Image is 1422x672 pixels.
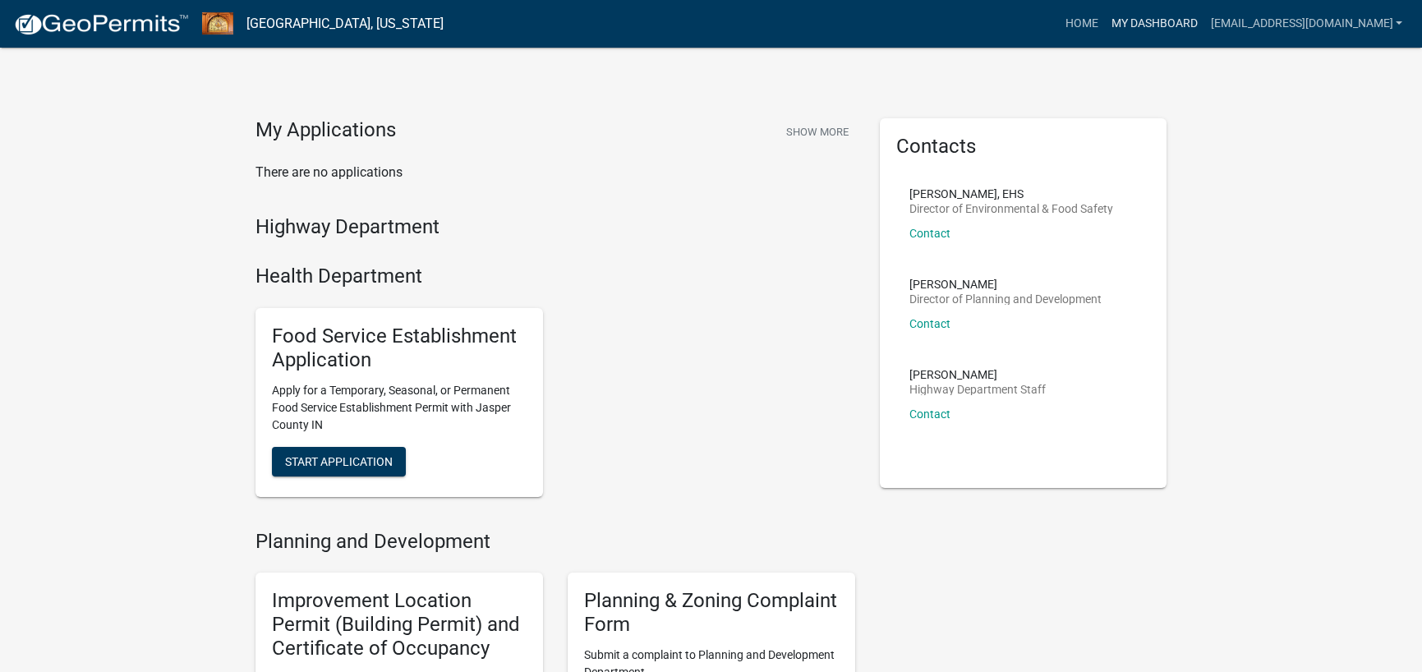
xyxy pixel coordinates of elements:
h4: Health Department [255,265,855,288]
h5: Planning & Zoning Complaint Form [584,589,839,637]
img: Jasper County, Indiana [202,12,233,35]
button: Show More [780,118,855,145]
a: [EMAIL_ADDRESS][DOMAIN_NAME] [1203,8,1409,39]
p: Apply for a Temporary, Seasonal, or Permanent Food Service Establishment Permit with Jasper Count... [272,382,527,434]
h4: My Applications [255,118,396,143]
a: Home [1058,8,1104,39]
p: [PERSON_NAME] [909,369,1046,380]
p: Director of Planning and Development [909,293,1102,305]
p: Director of Environmental & Food Safety [909,203,1113,214]
a: Contact [909,227,950,240]
p: [PERSON_NAME] [909,278,1102,290]
p: Highway Department Staff [909,384,1046,395]
h4: Highway Department [255,215,855,239]
p: There are no applications [255,163,855,182]
h5: Improvement Location Permit (Building Permit) and Certificate of Occupancy [272,589,527,660]
h5: Contacts [896,135,1151,159]
span: Start Application [285,454,393,467]
a: Contact [909,407,950,421]
a: Contact [909,317,950,330]
h4: Planning and Development [255,530,855,554]
a: My Dashboard [1104,8,1203,39]
p: [PERSON_NAME], EHS [909,188,1113,200]
h5: Food Service Establishment Application [272,324,527,372]
button: Start Application [272,447,406,476]
a: [GEOGRAPHIC_DATA], [US_STATE] [246,10,444,38]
